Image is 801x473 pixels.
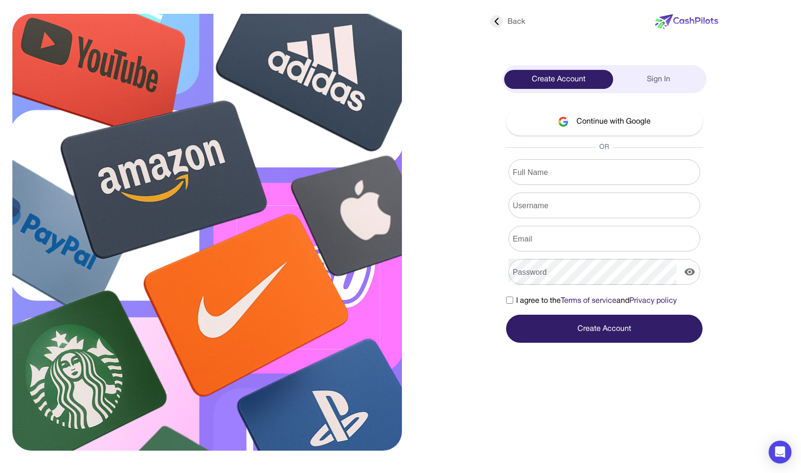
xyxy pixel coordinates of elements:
[561,298,616,304] a: Terms of service
[506,107,703,135] button: Continue with Google
[504,70,613,89] div: Create Account
[490,16,525,28] div: Back
[506,297,513,304] input: I agree to theTerms of serviceandPrivacy policy
[596,143,613,152] span: OR
[558,116,569,127] img: google-logo.svg
[769,441,791,463] div: Open Intercom Messenger
[506,315,703,343] button: Create Account
[629,298,677,304] a: Privacy policy
[680,262,699,281] button: display the password
[516,295,677,307] span: I agree to the and
[655,14,718,29] img: new-logo.svg
[613,70,705,89] div: Sign In
[12,14,402,451] img: sign-up.svg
